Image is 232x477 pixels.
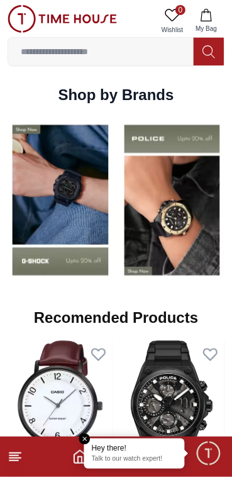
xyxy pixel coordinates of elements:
img: POLICE AIRFLOW Men's Multifunction Grey Dial Watch - PEWGK2239106 [119,340,224,475]
p: Talk to our watch expert! [92,455,177,464]
img: Shop By Brands - Carlton- UAE [119,118,225,283]
button: My Bag [188,5,224,37]
h2: Recomended Products [34,308,198,328]
a: 0Wishlist [157,5,188,37]
span: My Bag [191,24,222,33]
img: ... [8,5,117,33]
img: CASIO Women's Analog White Dial Watch - MTP-VT03BL-7BDF [8,340,113,475]
span: Wishlist [157,25,188,35]
em: Close tooltip [79,434,91,445]
img: Shop By Brands -Tornado - UAE [8,118,113,283]
h2: Shop by Brands [58,85,174,105]
div: Hey there! [92,444,177,454]
span: 0 [175,5,185,15]
div: Chat Widget [195,440,223,468]
a: Home [72,449,87,464]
